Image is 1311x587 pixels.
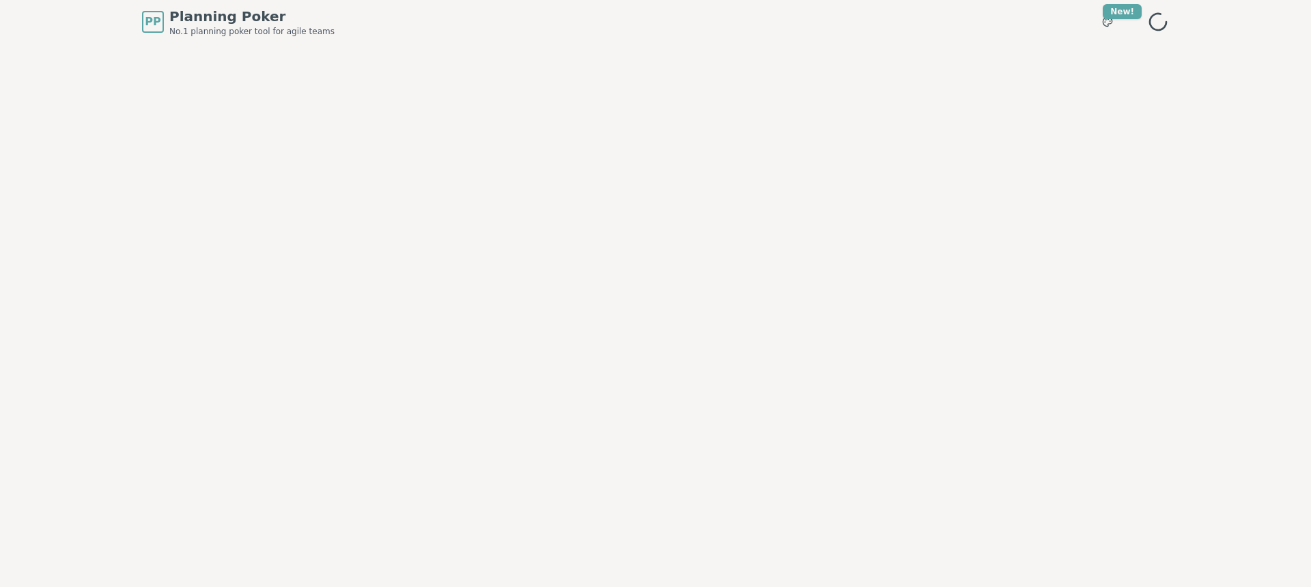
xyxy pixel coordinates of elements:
a: PPPlanning PokerNo.1 planning poker tool for agile teams [142,7,335,37]
div: New! [1103,4,1142,19]
button: New! [1095,10,1120,34]
span: No.1 planning poker tool for agile teams [169,26,335,37]
span: PP [145,14,160,30]
span: Planning Poker [169,7,335,26]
